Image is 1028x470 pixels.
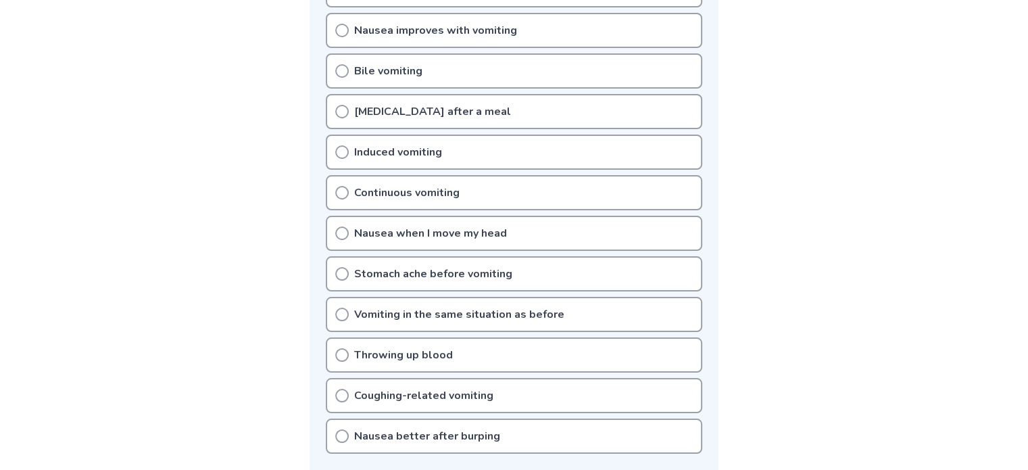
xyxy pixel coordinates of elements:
p: Nausea better after burping [354,428,500,444]
p: [MEDICAL_DATA] after a meal [354,103,511,120]
p: Stomach ache before vomiting [354,266,512,282]
p: Vomiting in the same situation as before [354,306,564,323]
p: Induced vomiting [354,144,442,160]
p: Bile vomiting [354,63,422,79]
p: Continuous vomiting [354,185,460,201]
p: Throwing up blood [354,347,453,363]
p: Nausea improves with vomiting [354,22,517,39]
p: Nausea when I move my head [354,225,507,241]
p: Coughing-related vomiting [354,387,493,404]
